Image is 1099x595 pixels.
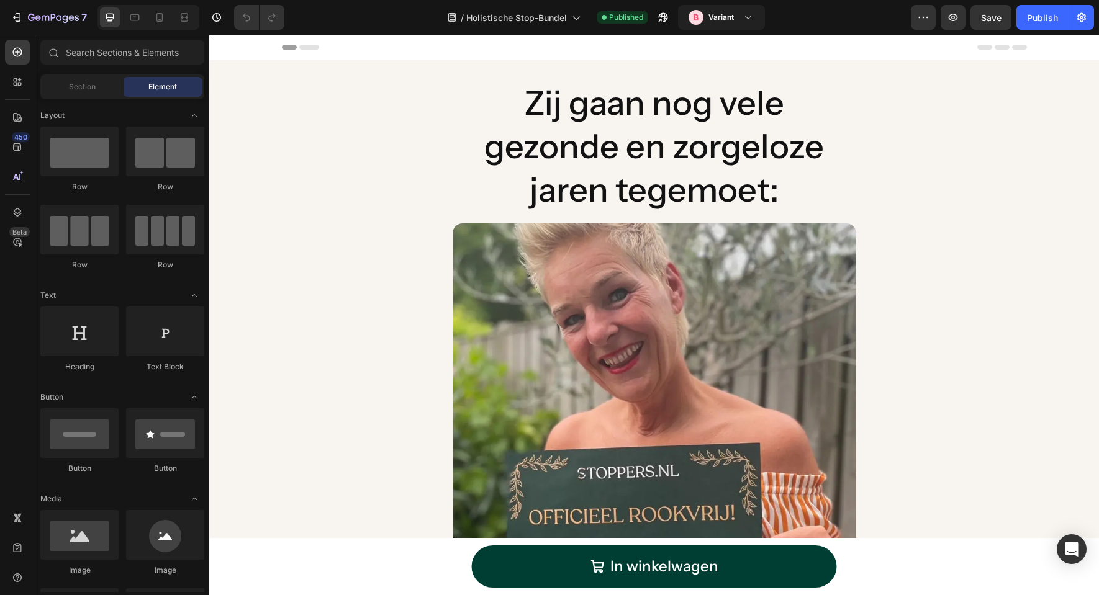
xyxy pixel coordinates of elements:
[970,5,1011,30] button: Save
[126,361,204,372] div: Text Block
[243,45,647,179] h2: Zij gaan nog vele gezonde en zorgeloze jaren tegemoet:
[40,181,119,192] div: Row
[9,227,30,237] div: Beta
[234,5,284,30] div: Undo/Redo
[40,565,119,576] div: Image
[1057,534,1087,564] div: Open Intercom Messenger
[184,489,204,509] span: Toggle open
[12,132,30,142] div: 450
[40,40,204,65] input: Search Sections & Elements
[184,387,204,407] span: Toggle open
[981,12,1002,23] span: Save
[263,511,628,553] button: In winkelwagen
[1016,5,1069,30] button: Publish
[40,361,119,372] div: Heading
[40,493,62,504] span: Media
[708,11,734,24] h3: Variant
[148,81,177,92] span: Element
[126,463,204,474] div: Button
[609,12,643,23] span: Published
[5,5,93,30] button: 7
[126,565,204,576] div: Image
[401,521,509,543] div: In winkelwagen
[40,110,65,121] span: Layout
[69,81,96,92] span: Section
[184,285,204,305] span: Toggle open
[243,189,647,592] img: gempages_557986052183163897-a18d5046-1bfa-48a9-beaa-a197abf45705.webp
[40,463,119,474] div: Button
[40,259,119,271] div: Row
[40,290,56,301] span: Text
[466,11,567,24] span: Holistische Stop-Bundel
[461,11,464,24] span: /
[209,35,1099,595] iframe: Design area
[40,391,63,403] span: Button
[81,10,87,25] p: 7
[126,181,204,192] div: Row
[184,105,204,125] span: Toggle open
[693,11,699,24] p: B
[126,259,204,271] div: Row
[678,5,765,30] button: BVariant
[1027,11,1058,24] div: Publish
